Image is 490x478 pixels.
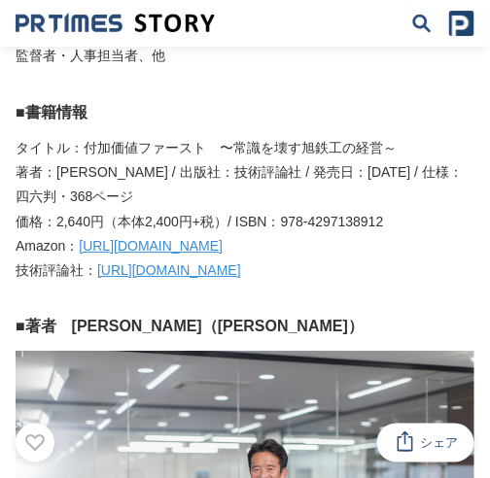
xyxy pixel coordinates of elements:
[97,262,241,278] a: [URL][DOMAIN_NAME]
[16,13,215,34] img: 成果の裏側にあるストーリーをメディアに届ける
[16,318,364,334] strong: ■著者 [PERSON_NAME]（[PERSON_NAME]）
[16,13,215,34] a: 成果の裏側にあるストーリーをメディアに届ける 成果の裏側にあるストーリーをメディアに届ける
[16,136,474,160] p: タイトル：付加価値ファースト 〜常識を壊す旭鉄工の経営～
[16,160,474,209] p: 著者：[PERSON_NAME] / 出版社：技術評論社 / 発売日：[DATE] / 仕様：四六判・368ページ
[16,234,474,258] p: Amazon：
[16,258,474,283] p: 技術評論社：
[16,100,474,125] h3: ■書籍情報
[79,238,223,254] a: [URL][DOMAIN_NAME]
[16,210,474,234] p: 価格：2,640円（本体2,400円+税）/ ISBN：978-4297138912
[449,11,474,36] img: prtimes
[377,424,474,462] button: シェア
[421,434,459,452] span: シェア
